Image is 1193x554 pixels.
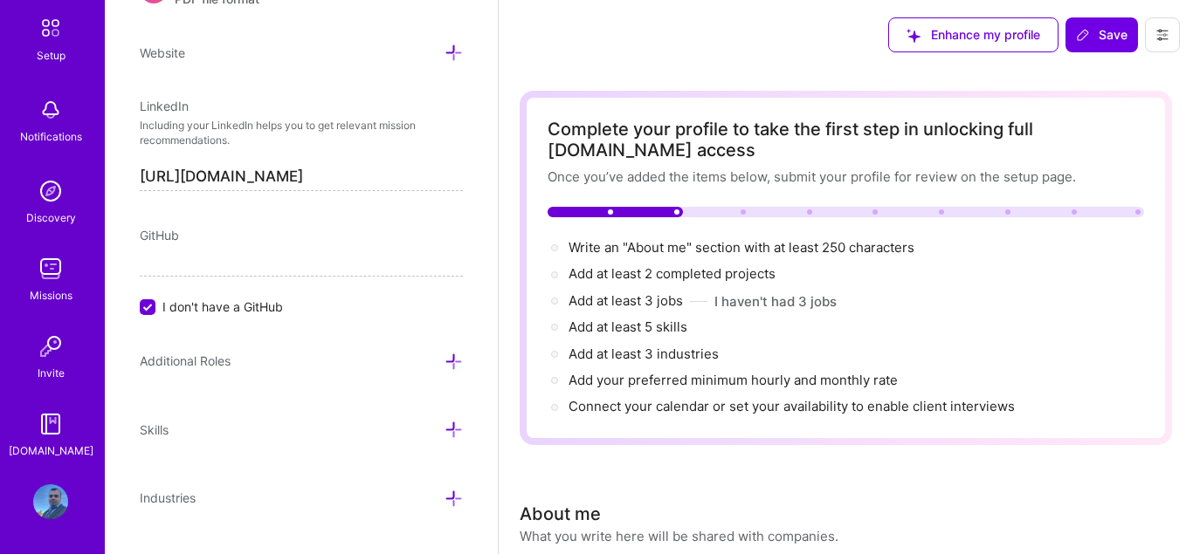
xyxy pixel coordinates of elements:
[140,422,169,437] span: Skills
[520,501,601,527] div: About me
[26,209,76,227] div: Discovery
[714,292,837,311] button: I haven't had 3 jobs
[29,484,72,519] a: User Avatar
[888,17,1059,52] button: Enhance my profile
[30,286,72,304] div: Missions
[162,298,283,316] span: I don't have a GitHub
[33,407,68,441] img: guide book
[548,119,1144,161] div: Complete your profile to take the first step in unlocking full [DOMAIN_NAME] access
[140,228,179,243] span: GitHub
[520,527,838,545] div: What you write here will be shared with companies.
[1076,26,1127,44] span: Save
[140,99,189,113] span: LinkedIn
[548,168,1144,186] div: Once you’ve added the items below, submit your profile for review on the setup page.
[569,292,683,309] span: Add at least 3 jobs
[569,372,898,388] span: Add your preferred minimum hourly and monthly rate
[569,345,719,362] span: Add at least 3 industries
[33,92,68,127] img: bell
[907,26,1040,44] span: Enhance my profile
[140,119,463,148] p: Including your LinkedIn helps you to get relevant mission recommendations.
[37,46,66,65] div: Setup
[33,251,68,286] img: teamwork
[33,329,68,364] img: Invite
[569,318,687,335] span: Add at least 5 skills
[32,10,69,46] img: setup
[1065,17,1138,52] button: Save
[33,174,68,209] img: discovery
[38,364,65,382] div: Invite
[9,441,93,460] div: [DOMAIN_NAME]
[140,353,231,368] span: Additional Roles
[20,127,82,146] div: Notifications
[140,490,196,505] span: Industries
[569,239,918,256] span: Write an "About me" section with at least 250 characters
[33,484,68,519] img: User Avatar
[907,29,921,43] i: icon SuggestedTeams
[140,45,185,60] span: Website
[569,398,1015,414] span: Connect your calendar or set your availability to enable client interviews
[569,265,776,282] span: Add at least 2 completed projects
